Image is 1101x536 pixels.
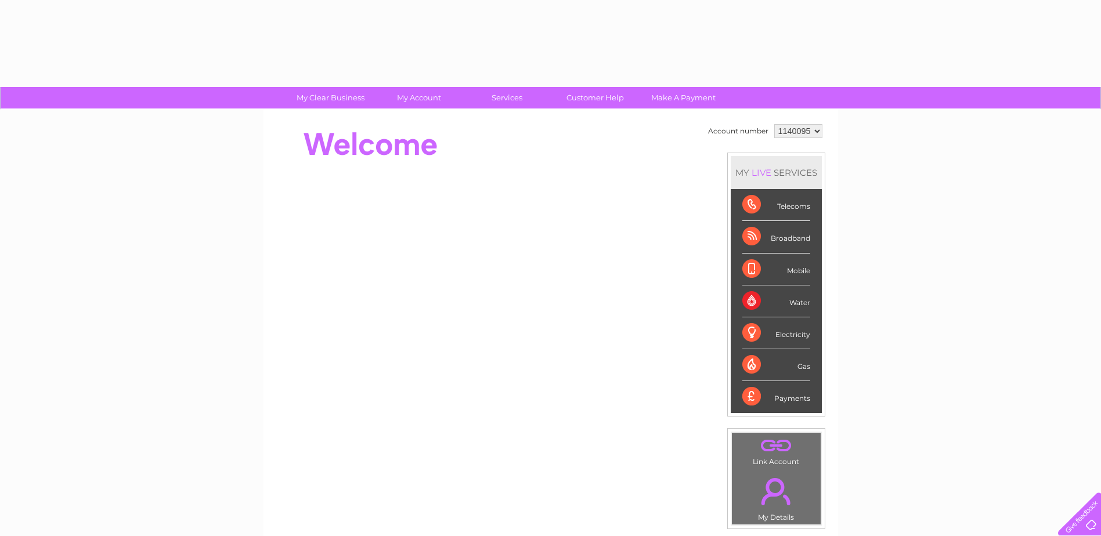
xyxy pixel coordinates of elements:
[749,167,774,178] div: LIVE
[731,432,821,469] td: Link Account
[705,121,771,141] td: Account number
[731,156,822,189] div: MY SERVICES
[547,87,643,108] a: Customer Help
[735,471,818,512] a: .
[742,317,810,349] div: Electricity
[742,381,810,412] div: Payments
[742,221,810,253] div: Broadband
[742,285,810,317] div: Water
[371,87,467,108] a: My Account
[742,349,810,381] div: Gas
[731,468,821,525] td: My Details
[283,87,378,108] a: My Clear Business
[742,189,810,221] div: Telecoms
[636,87,731,108] a: Make A Payment
[459,87,555,108] a: Services
[742,253,810,285] div: Mobile
[735,436,818,456] a: .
